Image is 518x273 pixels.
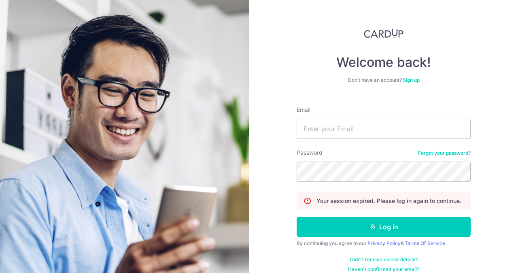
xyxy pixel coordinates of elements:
a: Sign up [403,77,420,83]
label: Password [297,149,323,157]
p: Your session expired. Please log in again to continue. [316,197,461,205]
img: CardUp Logo [364,28,403,38]
a: Haven't confirmed your email? [348,266,419,273]
h4: Welcome back! [297,54,471,70]
div: By continuing you agree to our & [297,240,471,247]
a: Forgot your password? [418,150,471,156]
a: Didn't receive unlock details? [350,256,418,263]
input: Enter your Email [297,119,471,139]
button: Log in [297,217,471,237]
a: Privacy Policy [367,240,401,246]
a: Terms Of Service [405,240,445,246]
label: Email [297,106,310,114]
div: Don’t have an account? [297,77,471,83]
